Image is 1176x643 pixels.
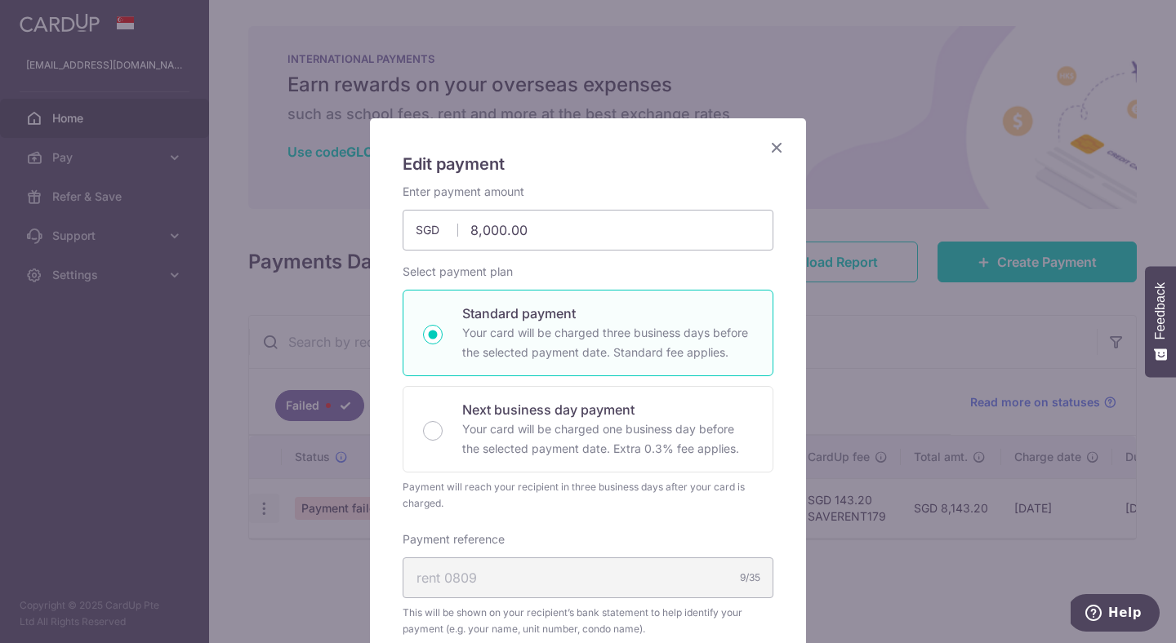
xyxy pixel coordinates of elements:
button: Close [767,138,786,157]
h5: Edit payment [403,151,773,177]
p: Your card will be charged one business day before the selected payment date. Extra 0.3% fee applies. [462,419,753,459]
div: 9/35 [740,570,760,586]
span: SGD [416,222,458,238]
label: Select payment plan [403,264,513,280]
span: This will be shown on your recipient’s bank statement to help identify your payment (e.g. your na... [403,605,773,637]
iframe: Opens a widget where you can find more information [1071,594,1160,635]
p: Next business day payment [462,400,753,419]
label: Enter payment amount [403,184,524,200]
span: Feedback [1153,282,1168,339]
input: 0.00 [403,210,773,251]
p: Your card will be charged three business days before the selected payment date. Standard fee appl... [462,323,753,362]
p: Standard payment [462,304,753,323]
div: Payment will reach your recipient in three business days after your card is charged. [403,479,773,512]
label: Payment reference [403,531,505,548]
button: Feedback - Show survey [1145,266,1176,377]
